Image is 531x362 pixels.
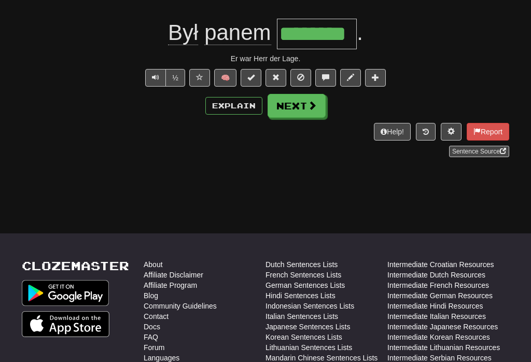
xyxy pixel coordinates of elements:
[214,69,236,87] button: 🧠
[168,20,198,45] span: Był
[22,259,129,272] a: Clozemaster
[144,270,203,280] a: Affiliate Disclaimer
[144,311,169,322] a: Contact
[387,342,500,353] a: Intermediate Lithuanian Resources
[204,20,271,45] span: panem
[387,311,486,322] a: Intermediate Italian Resources
[374,123,411,141] button: Help!
[205,97,262,115] button: Explain
[143,69,185,87] div: Text-to-speech controls
[189,69,210,87] button: Favorite sentence (alt+f)
[145,69,166,87] button: Play sentence audio (ctl+space)
[365,69,386,87] button: Add to collection (alt+a)
[144,301,217,311] a: Community Guidelines
[315,69,336,87] button: Discuss sentence (alt+u)
[265,290,336,301] a: Hindi Sentences Lists
[290,69,311,87] button: Ignore sentence (alt+i)
[22,53,509,64] div: Er war Herr der Lage.
[144,342,164,353] a: Forum
[387,259,494,270] a: Intermediate Croatian Resources
[241,69,261,87] button: Set this sentence to 100% Mastered (alt+m)
[268,94,326,118] button: Next
[265,332,342,342] a: Korean Sentences Lists
[416,123,436,141] button: Round history (alt+y)
[22,311,109,337] img: Get it on App Store
[165,69,185,87] button: ½
[387,322,498,332] a: Intermediate Japanese Resources
[357,20,363,45] span: .
[387,280,489,290] a: Intermediate French Resources
[144,290,158,301] a: Blog
[144,259,163,270] a: About
[265,322,350,332] a: Japanese Sentences Lists
[22,280,109,306] img: Get it on Google Play
[387,332,490,342] a: Intermediate Korean Resources
[467,123,509,141] button: Report
[265,280,345,290] a: German Sentences Lists
[144,332,158,342] a: FAQ
[387,270,485,280] a: Intermediate Dutch Resources
[265,311,338,322] a: Italian Sentences Lists
[265,301,354,311] a: Indonesian Sentences Lists
[144,280,197,290] a: Affiliate Program
[265,69,286,87] button: Reset to 0% Mastered (alt+r)
[144,322,160,332] a: Docs
[387,301,483,311] a: Intermediate Hindi Resources
[340,69,361,87] button: Edit sentence (alt+d)
[449,146,509,157] a: Sentence Source
[265,270,341,280] a: French Sentences Lists
[265,259,338,270] a: Dutch Sentences Lists
[387,290,493,301] a: Intermediate German Resources
[265,342,352,353] a: Lithuanian Sentences Lists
